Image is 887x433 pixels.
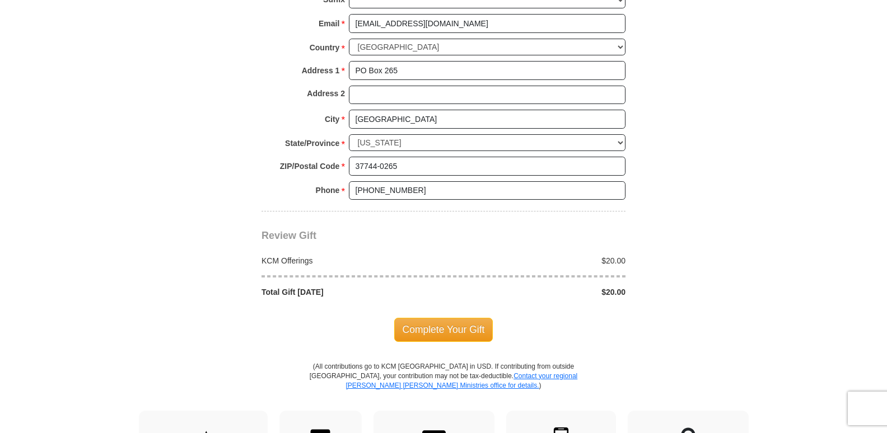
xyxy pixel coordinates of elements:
span: Complete Your Gift [394,318,493,341]
a: Contact your regional [PERSON_NAME] [PERSON_NAME] Ministries office for details. [346,372,577,389]
span: Review Gift [262,230,316,241]
strong: ZIP/Postal Code [280,158,340,174]
strong: Phone [316,182,340,198]
strong: State/Province [285,135,339,151]
strong: Country [310,40,340,55]
div: Total Gift [DATE] [256,286,444,298]
strong: City [325,111,339,127]
strong: Address 1 [302,63,340,78]
strong: Email [319,16,339,31]
div: KCM Offerings [256,255,444,266]
strong: Address 2 [307,86,345,101]
p: (All contributions go to KCM [GEOGRAPHIC_DATA] in USD. If contributing from outside [GEOGRAPHIC_D... [309,362,578,411]
div: $20.00 [444,255,632,266]
div: $20.00 [444,286,632,298]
